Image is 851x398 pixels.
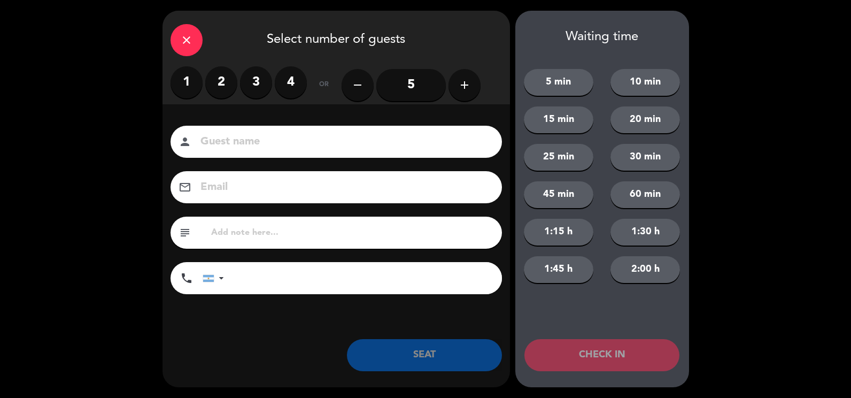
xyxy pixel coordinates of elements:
label: 1 [171,66,203,98]
button: 25 min [524,144,593,171]
label: 2 [205,66,237,98]
button: 15 min [524,106,593,133]
div: Argentina: +54 [203,263,228,294]
label: 4 [275,66,307,98]
label: 3 [240,66,272,98]
i: email [179,181,191,194]
button: 5 min [524,69,593,96]
button: 1:30 h [610,219,680,246]
button: 1:45 h [524,256,593,283]
button: 30 min [610,144,680,171]
button: remove [342,69,374,101]
i: subject [179,226,191,239]
button: 45 min [524,181,593,208]
button: add [448,69,481,101]
button: 60 min [610,181,680,208]
button: 20 min [610,106,680,133]
i: person [179,135,191,148]
i: add [458,79,471,91]
button: 2:00 h [610,256,680,283]
input: Add note here... [210,225,494,240]
div: or [307,66,342,104]
button: SEAT [347,339,502,371]
button: 1:15 h [524,219,593,246]
div: Select number of guests [163,11,510,66]
input: Guest name [199,133,488,151]
i: remove [351,79,364,91]
input: Email [199,178,488,197]
i: phone [180,272,193,285]
button: 10 min [610,69,680,96]
button: CHECK IN [524,339,679,371]
div: Waiting time [515,29,689,45]
i: close [180,34,193,47]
